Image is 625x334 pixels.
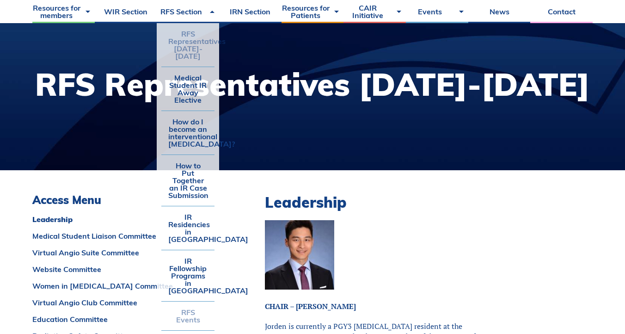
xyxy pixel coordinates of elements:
[161,67,214,111] a: Medical Student IR Away Elective
[161,250,214,301] a: IR Fellowship Programs in [GEOGRAPHIC_DATA]
[32,193,219,207] h3: Access Menu
[265,193,523,211] h2: Leadership
[161,206,214,250] a: IR Residencies in [GEOGRAPHIC_DATA]
[32,315,219,323] a: Education Committee
[32,282,219,290] a: Women in [MEDICAL_DATA] Committee
[32,232,219,240] a: Medical Student Liaison Committee
[35,69,590,100] h1: RFS Representatives [DATE]-[DATE]
[161,111,214,155] a: How do I become an interventional [MEDICAL_DATA]?
[32,249,219,256] a: Virtual Angio Suite Committee
[161,155,214,206] a: How to Put Together an IR Case Submission
[161,302,214,330] a: RFS Events
[32,216,219,223] a: Leadership
[32,299,219,306] a: Virtual Angio Club Committee
[265,301,356,311] strong: CHAIR – [PERSON_NAME]
[32,266,219,273] a: Website Committee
